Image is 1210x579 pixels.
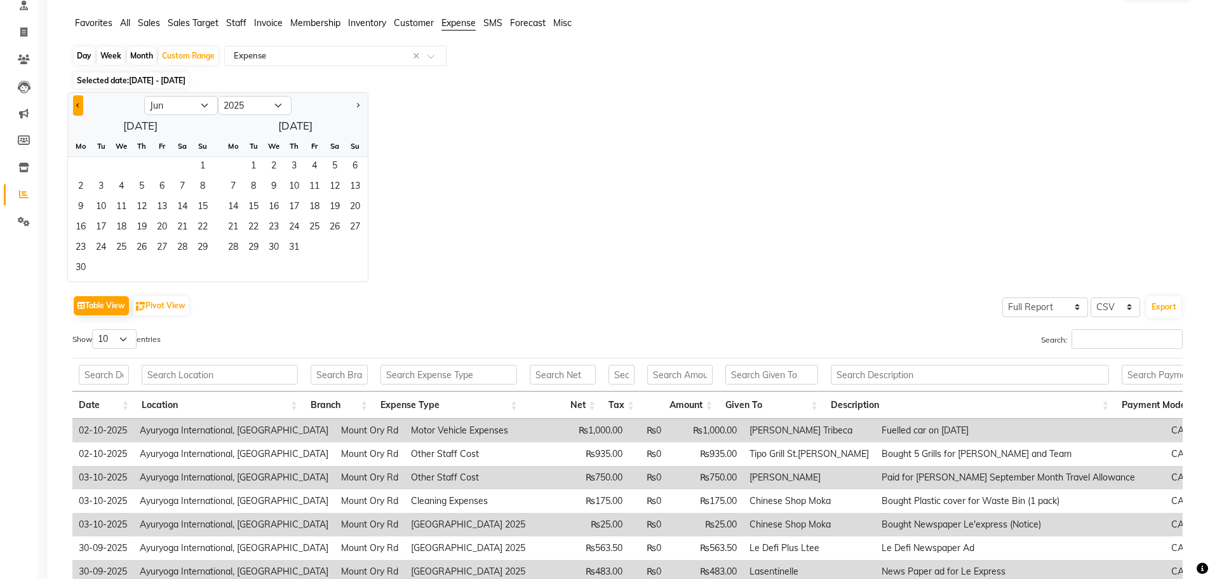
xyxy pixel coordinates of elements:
[71,218,91,238] div: Monday, June 16, 2025
[325,177,345,198] div: Saturday, July 12, 2025
[133,296,189,315] button: Pivot View
[131,136,152,156] div: Th
[111,177,131,198] span: 4
[553,513,629,536] td: ₨25.00
[72,536,133,560] td: 30-09-2025
[641,392,719,419] th: Amount: activate to sort column ascending
[325,218,345,238] span: 26
[345,177,365,198] div: Sunday, July 13, 2025
[172,136,192,156] div: Sa
[824,392,1115,419] th: Description: activate to sort column ascending
[243,238,264,259] div: Tuesday, July 29, 2025
[335,513,405,536] td: Mount Ory Rd
[72,513,133,536] td: 03-10-2025
[133,513,335,536] td: Ayuryoga International, [GEOGRAPHIC_DATA]
[131,177,152,198] div: Thursday, June 5, 2025
[152,238,172,259] div: Friday, June 27, 2025
[133,466,335,489] td: Ayuryoga International, [GEOGRAPHIC_DATA]
[264,157,284,177] div: Wednesday, July 2, 2025
[719,392,824,419] th: Given To: activate to sort column ascending
[131,198,152,218] div: Thursday, June 12, 2025
[284,218,304,238] div: Thursday, July 24, 2025
[380,365,518,385] input: Search Expense Type
[142,365,298,385] input: Search Location
[1122,365,1196,385] input: Search Payment Mode
[510,17,546,29] span: Forecast
[111,238,131,259] div: Wednesday, June 25, 2025
[335,536,405,560] td: Mount Ory Rd
[111,177,131,198] div: Wednesday, June 4, 2025
[405,442,553,466] td: Other Staff Cost
[223,136,243,156] div: Mo
[668,442,743,466] td: ₨935.00
[131,218,152,238] span: 19
[133,536,335,560] td: Ayuryoga International, [GEOGRAPHIC_DATA]
[172,177,192,198] span: 7
[875,442,1165,466] td: Bought 5 Grills for [PERSON_NAME] and Team
[553,442,629,466] td: ₨935.00
[71,238,91,259] span: 23
[71,198,91,218] span: 9
[172,238,192,259] span: 28
[243,238,264,259] span: 29
[192,177,213,198] span: 8
[243,157,264,177] div: Tuesday, July 1, 2025
[91,198,111,218] span: 10
[192,238,213,259] div: Sunday, June 29, 2025
[91,177,111,198] div: Tuesday, June 3, 2025
[284,157,304,177] span: 3
[133,442,335,466] td: Ayuryoga International, [GEOGRAPHIC_DATA]
[1115,392,1202,419] th: Payment Mode: activate to sort column ascending
[264,198,284,218] span: 16
[325,218,345,238] div: Saturday, July 26, 2025
[192,238,213,259] span: 29
[284,136,304,156] div: Th
[353,95,363,116] button: Next month
[304,177,325,198] div: Friday, July 11, 2025
[553,466,629,489] td: ₨750.00
[192,157,213,177] span: 1
[668,489,743,513] td: ₨175.00
[133,489,335,513] td: Ayuryoga International, [GEOGRAPHIC_DATA]
[325,157,345,177] div: Saturday, July 5, 2025
[264,218,284,238] span: 23
[405,513,553,536] td: [GEOGRAPHIC_DATA] 2025
[120,17,130,29] span: All
[75,17,112,29] span: Favorites
[264,157,284,177] span: 2
[192,157,213,177] div: Sunday, June 1, 2025
[264,136,284,156] div: We
[71,177,91,198] div: Monday, June 2, 2025
[172,198,192,218] span: 14
[127,47,156,65] div: Month
[243,198,264,218] span: 15
[223,177,243,198] span: 7
[304,218,325,238] span: 25
[172,218,192,238] div: Saturday, June 21, 2025
[226,17,246,29] span: Staff
[172,177,192,198] div: Saturday, June 7, 2025
[135,392,304,419] th: Location: activate to sort column ascending
[172,198,192,218] div: Saturday, June 14, 2025
[875,419,1165,442] td: Fuelled car on [DATE]
[131,218,152,238] div: Thursday, June 19, 2025
[136,302,145,311] img: pivot.png
[875,489,1165,513] td: Bought Plastic cover for Waste Bin (1 pack)
[530,365,595,385] input: Search Net
[405,489,553,513] td: Cleaning Expenses
[629,536,668,560] td: ₨0
[91,198,111,218] div: Tuesday, June 10, 2025
[152,136,172,156] div: Fr
[284,157,304,177] div: Thursday, July 3, 2025
[1041,329,1183,349] label: Search:
[152,238,172,259] span: 27
[325,136,345,156] div: Sa
[192,198,213,218] span: 15
[743,419,875,442] td: [PERSON_NAME] Tribeca
[223,238,243,259] span: 28
[71,136,91,156] div: Mo
[264,198,284,218] div: Wednesday, July 16, 2025
[72,442,133,466] td: 02-10-2025
[144,96,218,115] select: Select month
[325,198,345,218] span: 19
